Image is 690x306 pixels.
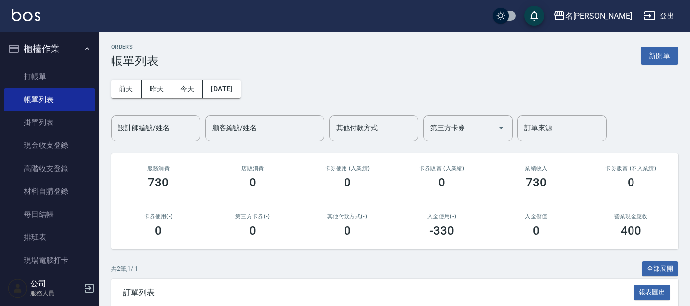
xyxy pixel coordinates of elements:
button: 名[PERSON_NAME] [549,6,636,26]
img: Logo [12,9,40,21]
h3: 服務消費 [123,165,194,172]
h3: 0 [438,176,445,189]
h3: 0 [249,176,256,189]
button: 今天 [172,80,203,98]
h2: 營業現金應收 [595,213,666,220]
button: Open [493,120,509,136]
a: 每日結帳 [4,203,95,226]
h3: -330 [429,224,454,238]
button: 報表匯出 [634,285,671,300]
a: 現場電腦打卡 [4,249,95,272]
a: 報表匯出 [634,287,671,297]
h3: 0 [533,224,540,238]
a: 材料自購登錄 [4,180,95,203]
h2: 入金儲值 [501,213,572,220]
a: 掛單列表 [4,111,95,134]
h2: 業績收入 [501,165,572,172]
h3: 0 [344,224,351,238]
h2: 其他付款方式(-) [312,213,383,220]
h2: 店販消費 [218,165,288,172]
h5: 公司 [30,279,81,289]
button: 全部展開 [642,261,679,277]
h2: 入金使用(-) [406,213,477,220]
a: 排班表 [4,226,95,248]
h2: 卡券使用(-) [123,213,194,220]
a: 現金收支登錄 [4,134,95,157]
a: 高階收支登錄 [4,157,95,180]
button: 登出 [640,7,678,25]
h3: 帳單列表 [111,54,159,68]
span: 訂單列表 [123,288,634,298]
h3: 0 [344,176,351,189]
a: 帳單列表 [4,88,95,111]
div: 名[PERSON_NAME] [565,10,632,22]
p: 服務人員 [30,289,81,298]
h3: 0 [249,224,256,238]
a: 新開單 [641,51,678,60]
p: 共 2 筆, 1 / 1 [111,264,138,273]
button: 昨天 [142,80,172,98]
img: Person [8,278,28,298]
h2: 卡券販賣 (不入業績) [595,165,666,172]
button: 櫃檯作業 [4,36,95,61]
h2: 第三方卡券(-) [218,213,288,220]
a: 打帳單 [4,65,95,88]
button: [DATE] [203,80,240,98]
button: 新開單 [641,47,678,65]
h3: 0 [628,176,634,189]
h2: ORDERS [111,44,159,50]
button: save [524,6,544,26]
h3: 730 [148,176,169,189]
h2: 卡券使用 (入業績) [312,165,383,172]
button: 前天 [111,80,142,98]
h3: 730 [526,176,547,189]
h3: 0 [155,224,162,238]
h2: 卡券販賣 (入業績) [406,165,477,172]
h3: 400 [621,224,641,238]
